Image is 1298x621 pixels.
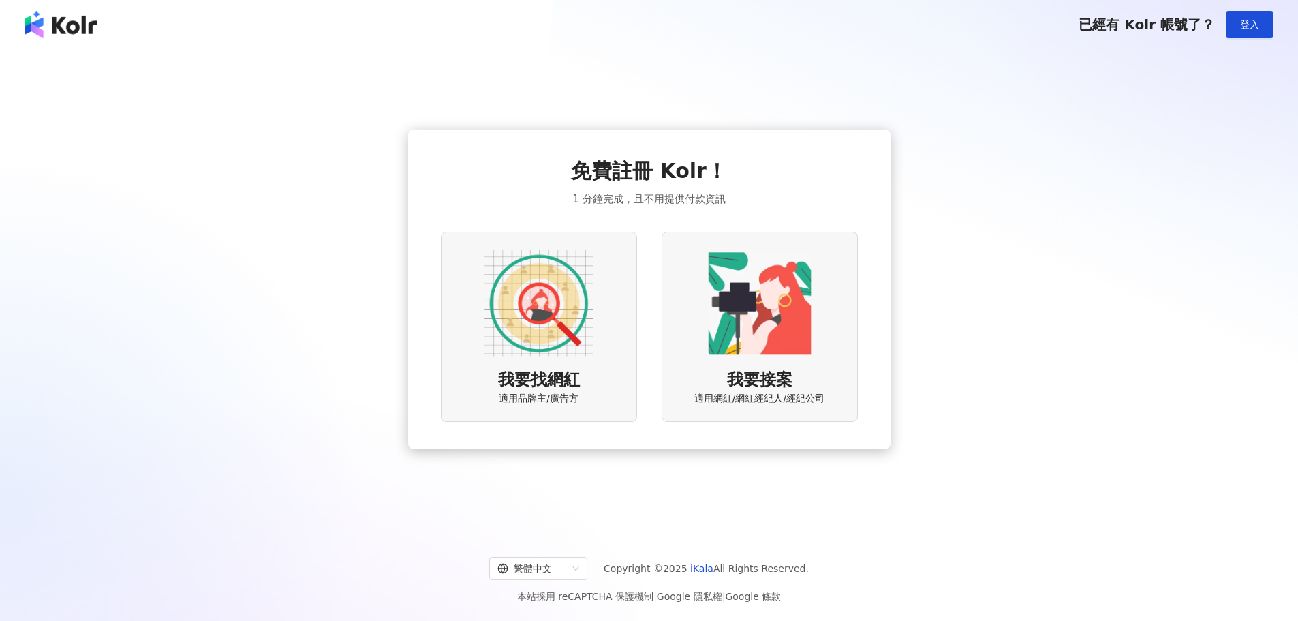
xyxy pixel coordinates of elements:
span: | [653,591,657,602]
img: AD identity option [484,249,593,358]
span: 已經有 Kolr 帳號了？ [1079,16,1215,33]
span: Copyright © 2025 All Rights Reserved. [604,560,809,577]
span: 適用品牌主/廣告方 [499,392,578,406]
span: 我要接案 [727,369,792,392]
div: 繁體中文 [497,558,567,579]
button: 登入 [1226,11,1273,38]
span: 適用網紅/網紅經紀人/經紀公司 [694,392,824,406]
span: 免費註冊 Kolr！ [571,157,727,185]
span: 本站採用 reCAPTCHA 保護機制 [517,588,781,605]
span: 登入 [1240,19,1259,30]
a: iKala [690,563,713,574]
a: Google 隱私權 [657,591,722,602]
span: | [722,591,726,602]
a: Google 條款 [725,591,781,602]
img: KOL identity option [705,249,814,358]
span: 我要找網紅 [498,369,580,392]
span: 1 分鐘完成，且不用提供付款資訊 [572,191,725,207]
img: logo [25,11,97,38]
